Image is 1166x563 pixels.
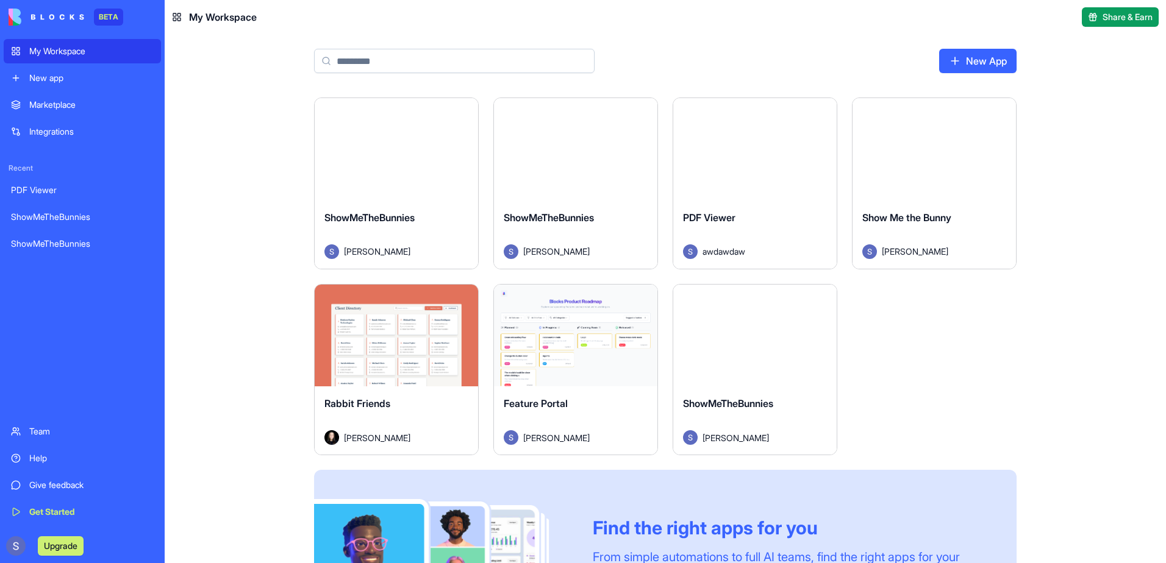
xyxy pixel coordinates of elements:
[11,211,154,223] div: ShowMeTheBunnies
[189,10,257,24] span: My Workspace
[673,97,837,269] a: PDF ViewerAvatarawdawdaw
[29,425,154,437] div: Team
[4,446,161,470] a: Help
[29,72,154,84] div: New app
[324,244,339,259] img: Avatar
[703,245,745,258] span: awdawdaw
[504,430,518,445] img: Avatar
[29,45,154,57] div: My Workspace
[862,244,877,259] img: Avatar
[38,539,84,551] a: Upgrade
[4,473,161,497] a: Give feedback
[4,419,161,444] a: Team
[344,431,410,444] span: [PERSON_NAME]
[11,238,154,250] div: ShowMeTheBunnies
[1082,7,1159,27] button: Share & Earn
[4,163,161,173] span: Recent
[314,284,479,456] a: Rabbit FriendsAvatar[PERSON_NAME]
[4,93,161,117] a: Marketplace
[683,211,735,224] span: PDF Viewer
[29,126,154,138] div: Integrations
[683,430,698,445] img: Avatar
[862,211,951,224] span: Show Me the Bunny
[6,536,26,556] img: ACg8ocJg4p_dPqjhSL03u1SIVTGQdpy5AIiJU7nt3TQW-L-gyDNKzg=s96-c
[29,506,154,518] div: Get Started
[29,479,154,491] div: Give feedback
[673,284,837,456] a: ShowMeTheBunniesAvatar[PERSON_NAME]
[94,9,123,26] div: BETA
[504,211,594,224] span: ShowMeTheBunnies
[593,517,987,539] div: Find the right apps for you
[504,244,518,259] img: Avatar
[683,397,773,409] span: ShowMeTheBunnies
[29,452,154,464] div: Help
[4,66,161,90] a: New app
[523,431,590,444] span: [PERSON_NAME]
[493,97,658,269] a: ShowMeTheBunniesAvatar[PERSON_NAME]
[493,284,658,456] a: Feature PortalAvatar[PERSON_NAME]
[9,9,84,26] img: logo
[4,232,161,256] a: ShowMeTheBunnies
[29,99,154,111] div: Marketplace
[523,245,590,258] span: [PERSON_NAME]
[852,97,1017,269] a: Show Me the BunnyAvatar[PERSON_NAME]
[882,245,948,258] span: [PERSON_NAME]
[38,536,84,556] button: Upgrade
[1103,11,1153,23] span: Share & Earn
[4,205,161,229] a: ShowMeTheBunnies
[504,397,568,409] span: Feature Portal
[683,244,698,259] img: Avatar
[4,500,161,524] a: Get Started
[4,119,161,144] a: Integrations
[324,397,390,409] span: Rabbit Friends
[703,431,769,444] span: [PERSON_NAME]
[324,211,415,224] span: ShowMeTheBunnies
[4,178,161,202] a: PDF Viewer
[4,39,161,63] a: My Workspace
[939,49,1017,73] a: New App
[314,97,479,269] a: ShowMeTheBunniesAvatar[PERSON_NAME]
[344,245,410,258] span: [PERSON_NAME]
[324,430,339,445] img: Avatar
[9,9,123,26] a: BETA
[11,184,154,196] div: PDF Viewer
